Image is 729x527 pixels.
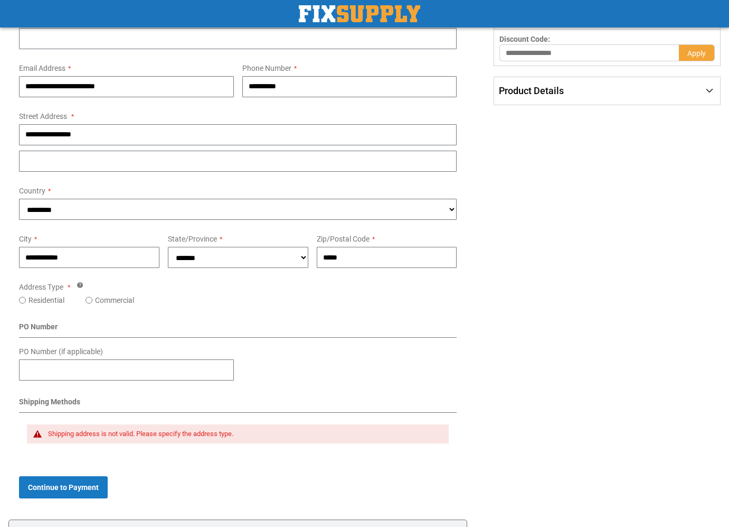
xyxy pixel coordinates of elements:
span: Country [19,187,45,195]
label: Commercial [95,295,134,306]
div: Shipping Methods [19,396,457,413]
span: City [19,235,32,243]
img: Fix Industrial Supply [299,5,420,22]
span: Address Type [19,283,63,291]
span: Phone Number [242,64,291,72]
span: Apply [687,49,706,58]
span: Zip/Postal Code [317,235,370,243]
span: Discount Code: [499,35,550,43]
button: Continue to Payment [19,476,108,498]
span: Street Address [19,112,67,121]
a: store logo [299,5,420,22]
span: Product Details [499,85,564,96]
label: Residential [29,295,64,306]
span: Email Address [19,64,65,72]
span: Continue to Payment [28,483,99,492]
span: State/Province [168,235,217,243]
div: Shipping address is not valid. Please specify the address type. [48,430,438,438]
div: PO Number [19,321,457,338]
button: Apply [679,44,715,61]
span: PO Number (if applicable) [19,347,103,356]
